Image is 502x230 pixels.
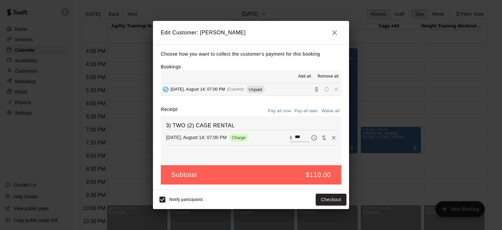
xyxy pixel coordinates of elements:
[298,73,311,80] span: Add all
[316,194,346,206] button: Checkout
[246,87,265,92] span: Unpaid
[153,21,349,44] h2: Edit Customer: [PERSON_NAME]
[171,170,197,179] h5: Subtotal
[290,134,292,141] p: $
[320,106,341,116] button: Waive all
[319,134,329,140] span: Waive payment
[312,87,322,92] span: Collect payment
[318,73,339,80] span: Remove all
[315,71,341,82] button: Remove all
[161,83,341,96] button: Added - Collect Payment[DATE], August 14: 07:00 PM(Current)UnpaidCollect paymentRescheduleRemove
[161,50,341,58] p: Choose how you want to collect the customer's payment for this booking
[171,87,225,92] span: [DATE], August 14: 07:00 PM
[166,121,336,130] h6: 3) TWO (2) CAGE RENTAL
[293,106,320,116] button: Pay all later
[229,135,248,140] span: Charge
[166,134,227,141] p: [DATE], August 14: 07:00 PM
[331,87,341,92] span: Remove
[169,197,203,202] span: Notify participants
[161,106,177,116] label: Receipt
[309,134,319,140] span: Pay later
[161,84,171,94] button: Added - Collect Payment
[329,133,339,143] button: Remove
[161,64,181,69] label: Bookings
[306,170,331,179] h5: $110.00
[227,87,244,92] span: (Current)
[266,106,293,116] button: Pay all now
[322,87,331,92] span: Reschedule
[294,71,315,82] button: Add all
